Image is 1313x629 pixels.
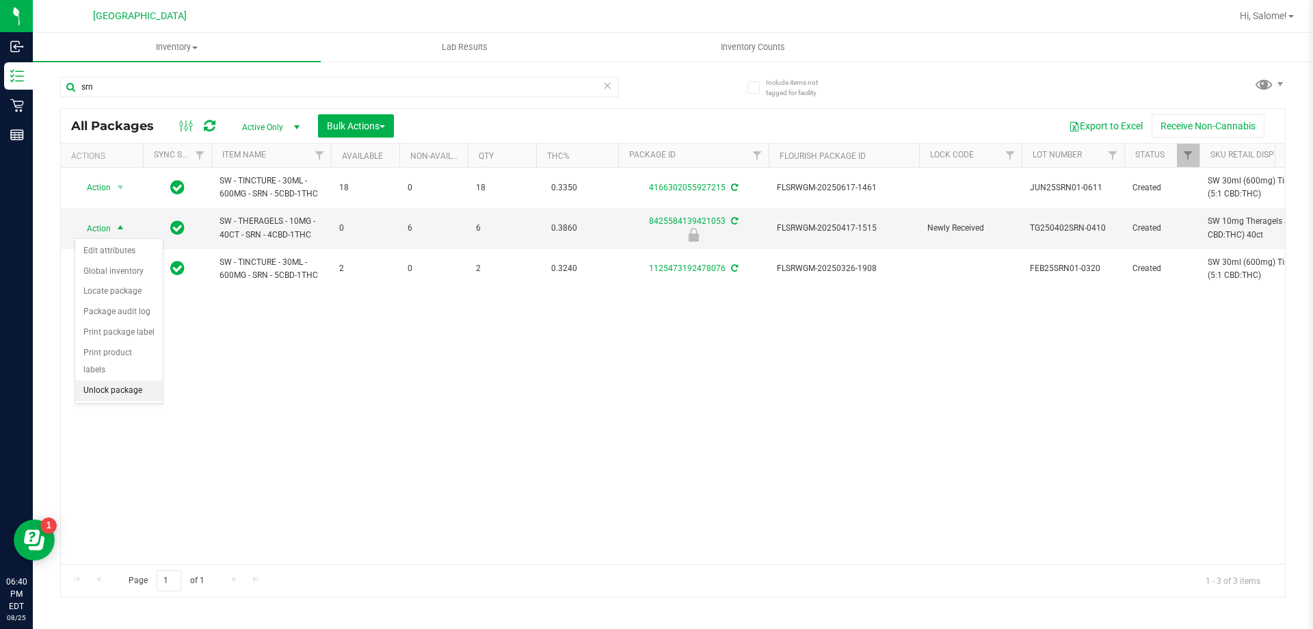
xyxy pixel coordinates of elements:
span: 18 [476,181,528,194]
span: Newly Received [927,222,1013,235]
span: SW - THERAGELS - 10MG - 40CT - SRN - 4CBD-1THC [220,215,323,241]
a: Filter [308,144,331,167]
a: Status [1135,150,1165,159]
span: Include items not tagged for facility [766,77,834,98]
iframe: Resource center unread badge [40,517,57,534]
li: Unlock package [75,381,163,401]
span: 0 [339,222,391,235]
span: select [112,178,129,197]
li: Locate package [75,281,163,302]
span: FLSRWGM-20250617-1461 [777,181,911,194]
a: Item Name [222,150,266,159]
span: In Sync [170,178,185,197]
span: JUN25SRN01-0611 [1030,181,1116,194]
span: All Packages [71,118,168,133]
input: 1 [157,570,181,591]
span: 6 [408,222,460,235]
span: Bulk Actions [327,120,385,131]
span: 18 [339,181,391,194]
div: Newly Received [616,228,771,242]
inline-svg: Retail [10,99,24,112]
a: Lot Number [1033,150,1082,159]
a: Inventory [33,33,321,62]
a: 8425584139421053 [649,216,726,226]
a: Filter [189,144,211,167]
span: 0 [408,262,460,275]
li: Global inventory [75,261,163,282]
span: SW - TINCTURE - 30ML - 600MG - SRN - 5CBD-1THC [220,175,323,201]
div: Actions [71,151,137,161]
span: Inventory Counts [702,41,804,53]
iframe: Resource center [14,519,55,561]
input: Search Package ID, Item Name, SKU, Lot or Part Number... [60,77,619,97]
li: Package audit log [75,302,163,322]
span: Action [75,219,111,238]
span: 6 [476,222,528,235]
span: 0 [408,181,460,194]
a: Sku Retail Display Name [1210,150,1313,159]
a: Filter [1177,144,1199,167]
li: Print product labels [75,343,163,381]
a: THC% [547,151,570,161]
a: Flourish Package ID [780,151,866,161]
a: Filter [1102,144,1124,167]
span: Sync from Compliance System [729,216,738,226]
span: Inventory [33,41,321,53]
inline-svg: Inventory [10,69,24,83]
a: Filter [999,144,1022,167]
span: FLSRWGM-20250417-1515 [777,222,911,235]
button: Receive Non-Cannabis [1152,114,1264,138]
span: select [112,219,129,238]
span: Hi, Salome! [1240,10,1287,21]
span: Action [75,178,111,197]
p: 06:40 PM EDT [6,576,27,613]
a: 4166302055927215 [649,183,726,192]
span: Lab Results [423,41,506,53]
span: 0.3350 [544,178,584,198]
li: Print package label [75,322,163,343]
a: Sync Status [154,150,207,159]
a: Filter [746,144,769,167]
span: Sync from Compliance System [729,183,738,192]
a: Lab Results [321,33,609,62]
button: Bulk Actions [318,114,394,138]
span: Clear [602,77,612,94]
a: Lock Code [930,150,974,159]
span: Created [1132,181,1191,194]
a: Package ID [629,150,676,159]
p: 08/25 [6,613,27,623]
a: Available [342,151,383,161]
span: FLSRWGM-20250326-1908 [777,262,911,275]
a: 1125473192478076 [649,264,726,273]
span: TG250402SRN-0410 [1030,222,1116,235]
span: Created [1132,262,1191,275]
span: 0.3240 [544,259,584,279]
a: Qty [479,151,494,161]
span: Sync from Compliance System [729,264,738,273]
span: In Sync [170,259,185,278]
inline-svg: Inbound [10,40,24,53]
span: Page of 1 [117,570,215,591]
span: In Sync [170,218,185,238]
span: 0.3860 [544,218,584,238]
a: Inventory Counts [609,33,897,62]
span: 1 - 3 of 3 items [1195,570,1271,591]
li: Edit attributes [75,241,163,261]
a: Non-Available [410,151,471,161]
span: [GEOGRAPHIC_DATA] [93,10,187,22]
span: Created [1132,222,1191,235]
span: SW - TINCTURE - 30ML - 600MG - SRN - 5CBD-1THC [220,256,323,282]
span: FEB25SRN01-0320 [1030,262,1116,275]
inline-svg: Reports [10,128,24,142]
span: 2 [476,262,528,275]
span: 2 [339,262,391,275]
button: Export to Excel [1060,114,1152,138]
